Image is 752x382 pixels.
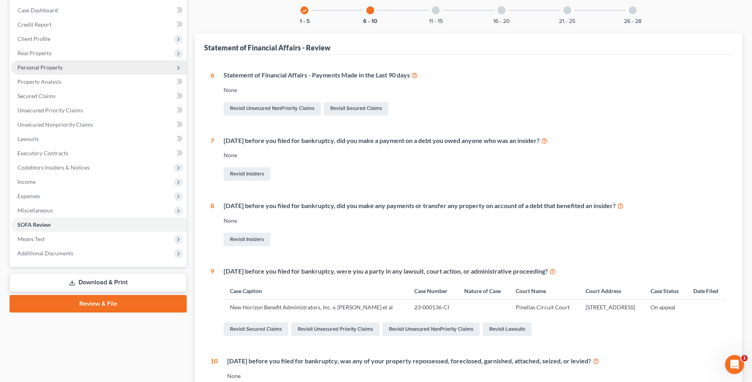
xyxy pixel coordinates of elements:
div: [DATE] before you filed for bankruptcy, did you make any payments or transfer any property on acc... [224,201,727,210]
span: Real Property [17,50,52,56]
button: 1 - 5 [300,19,310,24]
td: New Horizon Benefit Administrators, Inc. v. [PERSON_NAME] et al [224,300,408,315]
span: SOFA Review [17,221,51,228]
td: [STREET_ADDRESS] [579,300,645,315]
span: Personal Property [17,64,63,71]
div: 7 [210,136,214,183]
span: Secured Claims [17,93,55,99]
div: 8 [210,201,214,248]
a: Lawsuits [11,132,187,146]
button: 16 - 20 [493,19,510,24]
th: Court Address [579,282,645,299]
span: Means Test [17,235,45,242]
span: Unsecured Priority Claims [17,107,83,114]
div: [DATE] before you filed for bankruptcy, were you a party in any lawsuit, court action, or adminis... [224,267,727,276]
div: 6 [210,71,214,117]
i: check [302,8,307,14]
iframe: Intercom live chat [725,355,744,374]
div: [DATE] before you filed for bankruptcy, was any of your property repossessed, foreclosed, garnish... [227,357,727,366]
a: Revisit Insiders [224,167,270,181]
span: Case Dashboard [17,7,58,14]
a: Unsecured Nonpriority Claims [11,118,187,132]
span: Credit Report [17,21,52,28]
span: Executory Contracts [17,150,68,156]
td: 23-000136-CI [408,300,458,315]
th: Date Filed [687,282,727,299]
span: Unsecured Nonpriority Claims [17,121,93,128]
th: Case Number [408,282,458,299]
a: Download & Print [10,273,187,292]
span: Codebtors Insiders & Notices [17,164,90,171]
span: Income [17,178,36,185]
a: Property Analysis [11,75,187,89]
span: Lawsuits [17,135,39,142]
span: Client Profile [17,35,50,42]
a: Revisit Lawsuits [483,322,532,336]
td: On appeal [644,300,687,315]
div: None [224,86,727,94]
span: Expenses [17,193,40,199]
a: Revisit Unsecured NonPriority Claims [224,102,321,116]
a: Revisit Insiders [224,233,270,246]
a: Case Dashboard [11,3,187,17]
a: Executory Contracts [11,146,187,160]
span: Miscellaneous [17,207,53,214]
button: 11 - 15 [429,19,443,24]
div: None [227,372,727,380]
a: Unsecured Priority Claims [11,103,187,118]
button: 21 - 25 [559,19,575,24]
div: 9 [210,267,214,338]
th: Court Name [509,282,579,299]
th: Case Status [644,282,687,299]
div: Statement of Financial Affairs - Review [204,43,331,52]
div: [DATE] before you filed for bankruptcy, did you make a payment on a debt you owed anyone who was ... [224,136,727,145]
a: Credit Report [11,17,187,32]
button: 26 - 28 [624,19,641,24]
td: Pinellas Circuit Court [509,300,579,315]
a: Revisit Unsecured Priority Claims [291,322,379,336]
a: Revisit Secured Claims [324,102,388,116]
button: 6 - 10 [363,19,377,24]
span: Additional Documents [17,250,73,257]
th: Case Caption [224,282,408,299]
a: Revisit Secured Claims [224,322,288,336]
span: 1 [741,355,748,361]
a: Review & File [10,295,187,313]
a: Revisit Unsecured NonPriority Claims [383,322,480,336]
span: Property Analysis [17,78,61,85]
div: Statement of Financial Affairs - Payments Made in the Last 90 days [224,71,727,80]
a: SOFA Review [11,218,187,232]
div: None [224,151,727,159]
th: Nature of Case [458,282,509,299]
a: Secured Claims [11,89,187,103]
div: None [224,217,727,225]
